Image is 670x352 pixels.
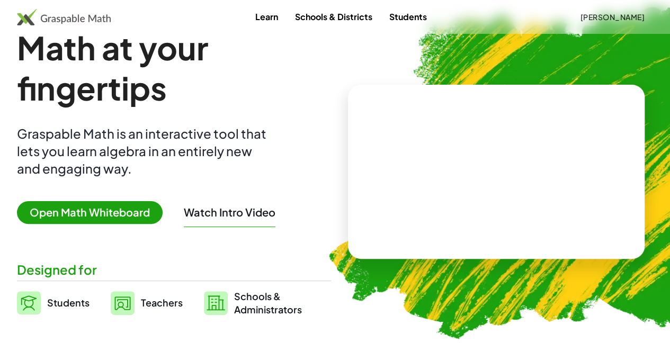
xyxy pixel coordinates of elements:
[287,7,381,26] a: Schools & Districts
[47,296,90,309] span: Students
[17,261,331,278] div: Designed for
[381,7,435,26] a: Students
[184,205,275,219] button: Watch Intro Video
[17,207,171,219] a: Open Math Whiteboard
[17,291,41,314] img: svg%3e
[247,7,287,26] a: Learn
[111,290,183,316] a: Teachers
[141,296,183,309] span: Teachers
[17,201,163,224] span: Open Math Whiteboard
[204,290,302,316] a: Schools &Administrators
[17,125,271,177] div: Graspable Math is an interactive tool that lets you learn algebra in an entirely new and engaging...
[571,7,653,26] button: [PERSON_NAME]
[204,291,228,315] img: svg%3e
[17,28,331,108] h1: Math at your fingertips
[417,132,576,211] video: What is this? This is dynamic math notation. Dynamic math notation plays a central role in how Gr...
[580,12,645,22] span: [PERSON_NAME]
[17,290,90,316] a: Students
[111,291,135,315] img: svg%3e
[234,290,302,316] span: Schools & Administrators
